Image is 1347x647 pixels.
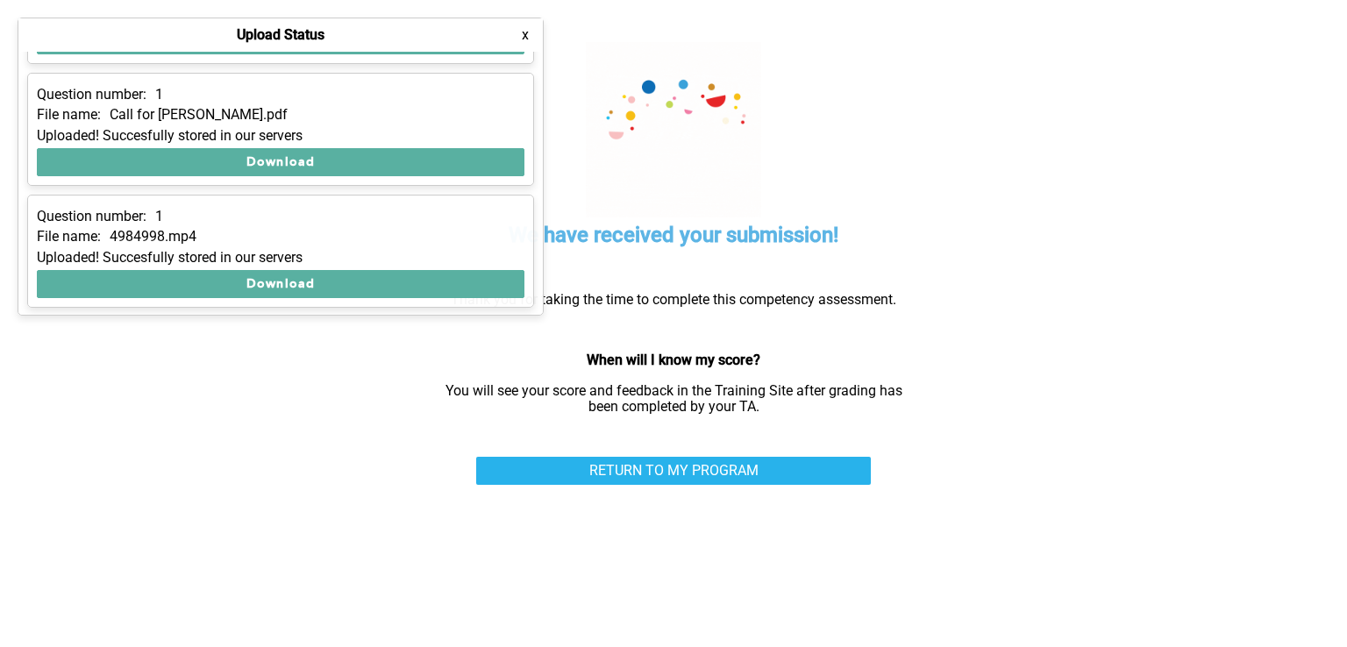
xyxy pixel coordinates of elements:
p: File name: [37,107,101,123]
img: celebration.7678411f.gif [586,42,761,217]
div: Uploaded! Succesfully stored in our servers [37,250,524,266]
button: Download [37,148,524,176]
p: Question number: [37,209,146,224]
p: Question number: [37,87,146,103]
p: 1 [155,87,163,103]
p: Thank you for taking the time to complete this competency assessment. [432,292,915,308]
h4: Upload Status [237,27,324,43]
strong: When will I know my score? [587,352,760,368]
p: 1 [155,209,163,224]
p: 4984998.mp4 [110,229,196,245]
button: Download [37,270,524,298]
h5: We have received your submission! [509,221,838,250]
p: Call for [PERSON_NAME].pdf [110,107,288,123]
button: Show Uploads [18,18,172,46]
button: x [517,26,534,44]
p: File name: [37,229,101,245]
a: RETURN TO MY PROGRAM [476,457,871,485]
p: You will see your score and feedback in the Training Site after grading has been completed by you... [432,383,915,416]
div: Uploaded! Succesfully stored in our servers [37,128,524,144]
